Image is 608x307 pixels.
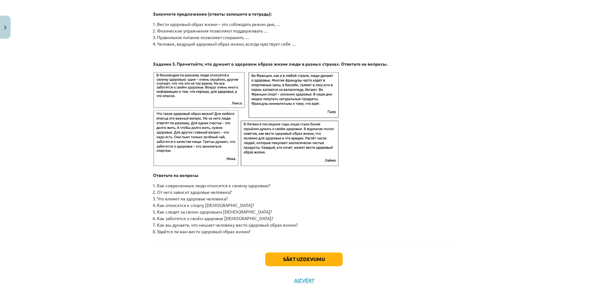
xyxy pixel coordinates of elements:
[292,278,316,284] button: Aizvērt
[153,11,271,17] strong: Закончите предложения (oтветы запишите в тетрадь):
[157,21,455,28] li: Вести здоровый образ жизни – это соблюдать режим дня, …
[157,215,455,222] li: Как заботятся о своём здоровье [DEMOGRAPHIC_DATA]?
[157,202,455,209] li: Как относятся к спорту [DEMOGRAPHIC_DATA]?
[157,196,455,202] li: Что влияет на здоровье человека?
[157,183,455,189] li: Как современные люди относятся к своему здоровью?
[153,173,199,178] b: Ответьте на вопросы
[153,61,388,67] b: Задание 3. Прочитайте, что думают о здоровом образе жизни люди в разных странах. Ответьте на вопр...
[157,28,455,34] li: Физические упражнения позволяют поддерживать …
[157,209,455,215] li: Как следят за своим здоровьем [DEMOGRAPHIC_DATA]?
[4,26,7,30] img: icon-close-lesson-0947bae3869378f0d4975bcd49f059093ad1ed9edebbc8119c70593378902aed.svg
[157,222,455,229] li: Как вы думаете, что мешает человеку вести здоровый образ жизни?
[157,229,455,235] li: Удаётся ли вам вести здоровый образ жизни?
[157,189,455,196] li: От чего зависит здоровье человека?
[157,41,455,47] li: Человек, ведущий здоровый образ жизни, всегда чувствует себя …
[265,253,343,266] button: Sākt uzdevumu
[157,34,455,41] li: Правильное питание позволяет сохранить …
